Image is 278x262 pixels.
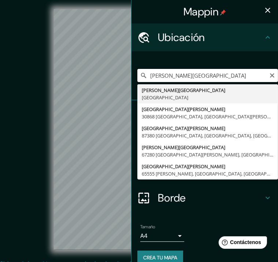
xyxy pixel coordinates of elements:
[140,230,184,242] div: A4
[142,87,225,93] font: [PERSON_NAME][GEOGRAPHIC_DATA]
[131,100,278,128] div: Patas
[213,233,270,254] iframe: Lanzador de widgets de ayuda
[158,30,205,44] font: Ubicación
[142,94,188,101] font: [GEOGRAPHIC_DATA]
[140,224,155,230] font: Tamaño
[142,106,225,112] font: [GEOGRAPHIC_DATA][PERSON_NAME]
[143,254,177,261] font: Crea tu mapa
[220,10,226,15] img: pin-icon.png
[131,128,278,156] div: Estilo
[131,156,278,184] div: Disposición
[131,184,278,212] div: Borde
[269,71,275,78] button: Claro
[142,144,225,151] font: [PERSON_NAME][GEOGRAPHIC_DATA]
[54,9,224,250] canvas: Mapa
[137,69,278,82] input: Elige tu ciudad o zona
[158,191,186,205] font: Borde
[142,163,225,170] font: [GEOGRAPHIC_DATA][PERSON_NAME]
[184,5,219,19] font: Mappin
[142,125,225,132] font: [GEOGRAPHIC_DATA][PERSON_NAME]
[140,232,148,240] font: A4
[131,23,278,51] div: Ubicación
